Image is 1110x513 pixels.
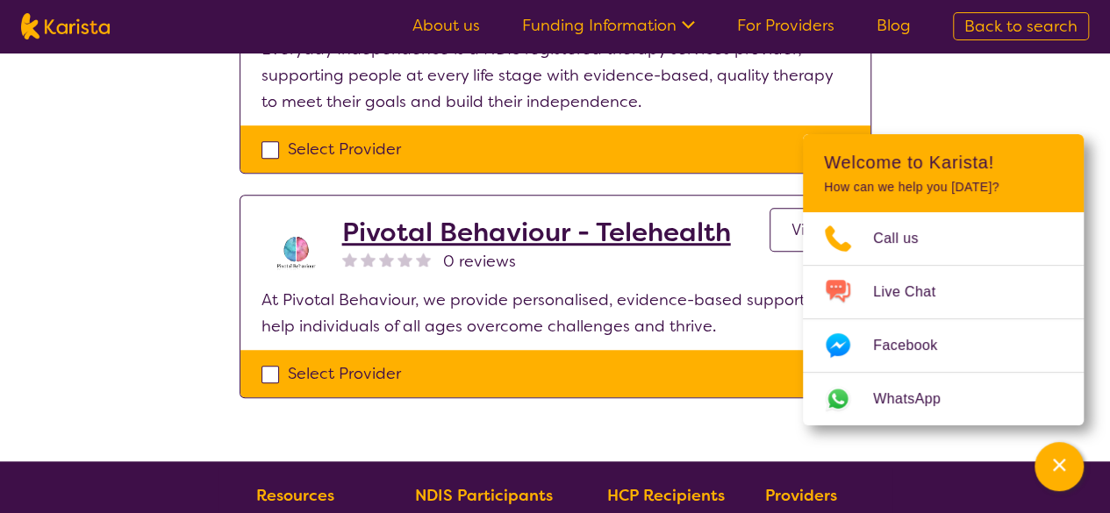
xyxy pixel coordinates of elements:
[803,212,1084,425] ul: Choose channel
[791,219,827,240] span: View
[522,15,695,36] a: Funding Information
[261,287,849,339] p: At Pivotal Behaviour, we provide personalised, evidence-based support to help individuals of all ...
[765,485,837,506] b: Providers
[964,16,1078,37] span: Back to search
[256,485,334,506] b: Resources
[443,248,516,274] span: 0 reviews
[770,208,849,252] a: View
[342,217,731,248] a: Pivotal Behaviour - Telehealth
[416,252,431,267] img: nonereviewstar
[873,279,956,305] span: Live Chat
[261,217,332,287] img: s8av3rcikle0tbnjpqc8.png
[261,36,849,115] p: Everyday Independence is a NDIS registered therapy services provider; supporting people at every ...
[803,134,1084,425] div: Channel Menu
[873,332,958,359] span: Facebook
[873,386,962,412] span: WhatsApp
[606,485,724,506] b: HCP Recipients
[379,252,394,267] img: nonereviewstar
[342,252,357,267] img: nonereviewstar
[824,180,1063,195] p: How can we help you [DATE]?
[415,485,553,506] b: NDIS Participants
[953,12,1089,40] a: Back to search
[21,13,110,39] img: Karista logo
[824,152,1063,173] h2: Welcome to Karista!
[803,373,1084,425] a: Web link opens in a new tab.
[877,15,911,36] a: Blog
[397,252,412,267] img: nonereviewstar
[412,15,480,36] a: About us
[1035,442,1084,491] button: Channel Menu
[737,15,834,36] a: For Providers
[873,225,940,252] span: Call us
[361,252,376,267] img: nonereviewstar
